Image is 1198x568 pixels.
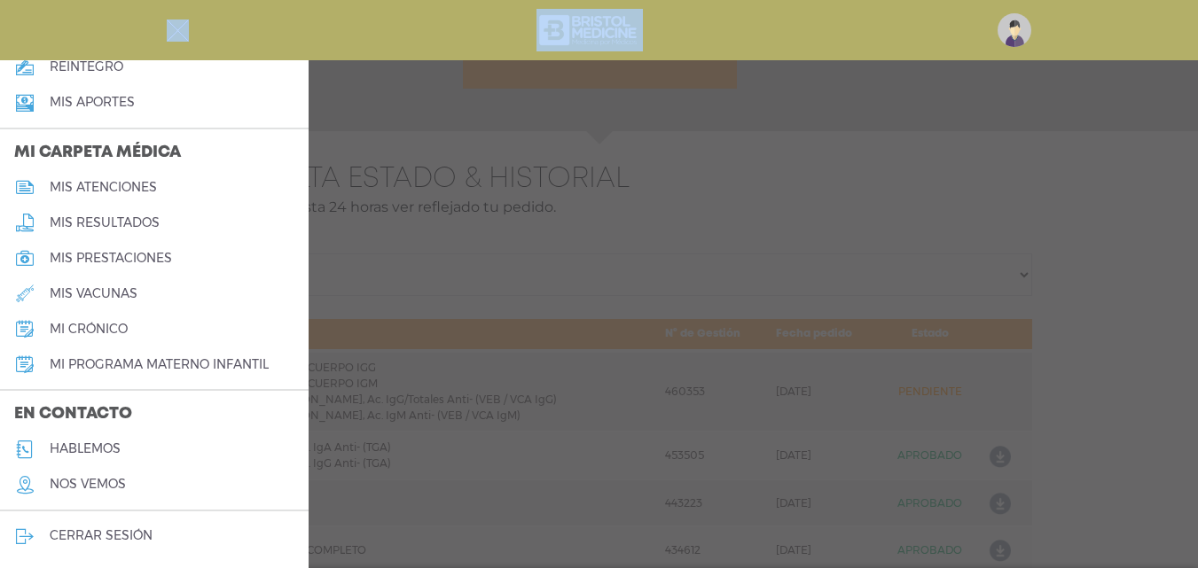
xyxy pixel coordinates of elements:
[50,251,172,266] h5: mis prestaciones
[50,528,153,543] h5: cerrar sesión
[167,19,189,42] img: Cober_menu-close-white.svg
[50,180,157,195] h5: mis atenciones
[998,13,1031,47] img: profile-placeholder.svg
[50,441,121,456] h5: hablemos
[50,322,128,337] h5: mi crónico
[50,477,126,492] h5: nos vemos
[50,95,135,110] h5: Mis aportes
[50,357,269,372] h5: mi programa materno infantil
[50,215,160,230] h5: mis resultados
[536,9,642,51] img: bristol-medicine-blanco.png
[50,286,137,301] h5: mis vacunas
[50,59,123,74] h5: reintegro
